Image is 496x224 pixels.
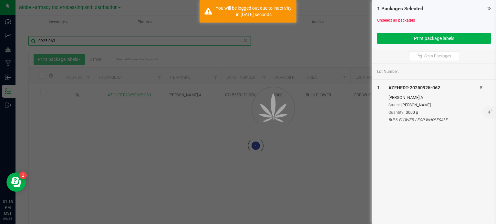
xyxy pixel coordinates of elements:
[377,69,399,74] span: Lot Number:
[401,103,431,107] span: [PERSON_NAME]
[388,84,480,91] div: AZEHEDT-20250925-062
[406,110,418,115] span: 3000 g
[377,33,491,44] button: Print package labels
[216,5,292,18] div: You will be logged out due to inactivity in 1196 seconds
[388,110,404,115] span: Quantity:
[388,103,400,107] span: Strain:
[6,172,26,192] iframe: Resource center
[19,171,27,179] iframe: Resource center unread badge
[424,54,451,59] span: Scan Packages
[388,117,480,123] div: BULK FLOWER / FOR WHOLESALE
[409,51,459,61] button: Scan Packages
[388,94,480,101] div: [PERSON_NAME] A
[377,85,380,90] span: 1
[377,18,415,23] a: Unselect all packages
